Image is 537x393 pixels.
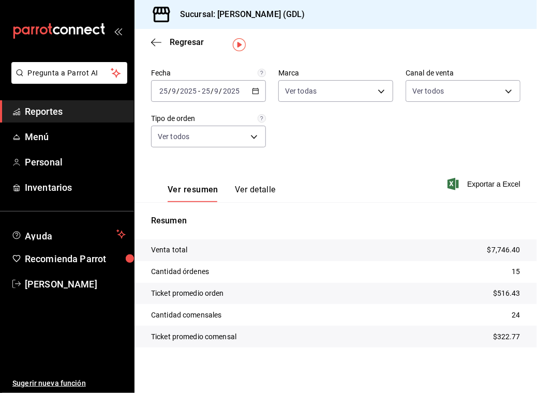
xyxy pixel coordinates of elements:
label: Tipo de orden [151,115,266,123]
span: / [219,87,222,95]
span: Personal [25,155,126,169]
span: Reportes [25,104,126,118]
svg: Todas las órdenes contabilizan 1 comensal a excepción de órdenes de mesa con comensales obligator... [258,114,266,123]
input: ---- [222,87,240,95]
span: Menú [25,130,126,144]
button: Ver resumen [168,185,218,202]
span: Pregunta a Parrot AI [28,68,111,79]
p: 24 [512,310,520,321]
span: Recomienda Parrot [25,252,126,266]
input: ---- [180,87,197,95]
span: / [176,87,180,95]
p: 15 [512,266,520,277]
p: Ticket promedio orden [151,288,224,299]
input: -- [171,87,176,95]
input: -- [214,87,219,95]
button: open_drawer_menu [114,27,122,35]
button: Regresar [151,37,204,47]
p: Cantidad comensales [151,310,222,321]
span: Ayuda [25,228,112,240]
span: / [168,87,171,95]
p: Ticket promedio comensal [151,331,236,342]
p: Venta total [151,245,187,255]
span: Ver todos [412,86,444,96]
span: Inventarios [25,180,126,194]
span: Sugerir nueva función [12,378,126,389]
button: Pregunta a Parrot AI [11,62,127,84]
label: Canal de venta [406,70,520,77]
span: / [211,87,214,95]
img: Tooltip marker [233,38,246,51]
label: Fecha [151,70,266,77]
button: Exportar a Excel [450,178,520,190]
label: Marca [278,70,393,77]
span: Ver todas [285,86,317,96]
div: navigation tabs [168,185,276,202]
h3: Sucursal: [PERSON_NAME] (GDL) [172,8,305,21]
p: $7,746.40 [487,245,520,255]
p: Cantidad órdenes [151,266,209,277]
span: [PERSON_NAME] [25,277,126,291]
span: Ver todos [158,131,189,142]
p: $516.43 [493,288,520,299]
p: Resumen [151,215,520,227]
a: Pregunta a Parrot AI [7,75,127,86]
p: $322.77 [493,331,520,342]
span: Regresar [170,37,204,47]
input: -- [159,87,168,95]
svg: Información delimitada a máximo 62 días. [258,69,266,77]
span: - [198,87,200,95]
input: -- [201,87,211,95]
button: Ver detalle [235,185,276,202]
